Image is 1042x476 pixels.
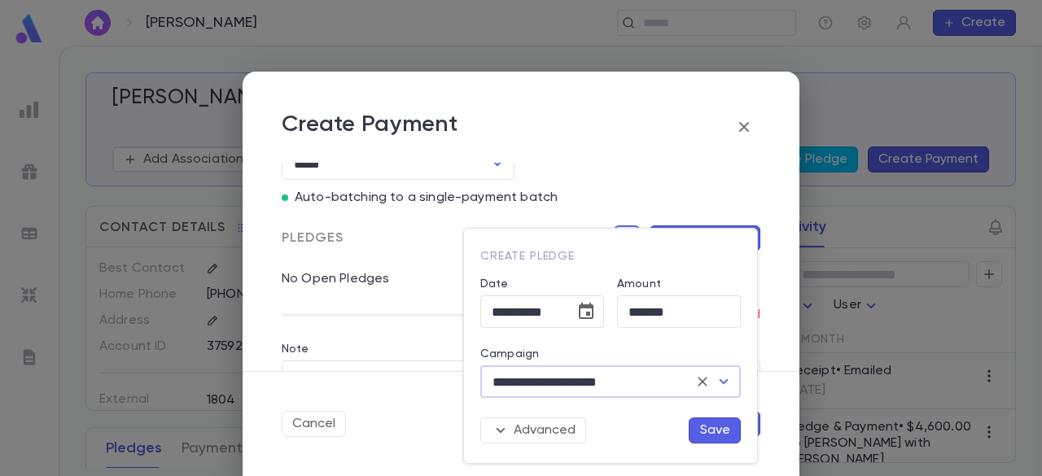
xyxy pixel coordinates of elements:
[691,370,714,393] button: Clear
[480,417,586,443] button: Advanced
[570,295,602,328] button: Choose date, selected date is Sep 22, 2025
[617,277,661,290] label: Amount
[480,277,604,290] label: Date
[480,251,575,262] span: Create Pledge
[689,417,741,443] button: Save
[712,370,735,393] button: Open
[480,347,539,360] label: Campaign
